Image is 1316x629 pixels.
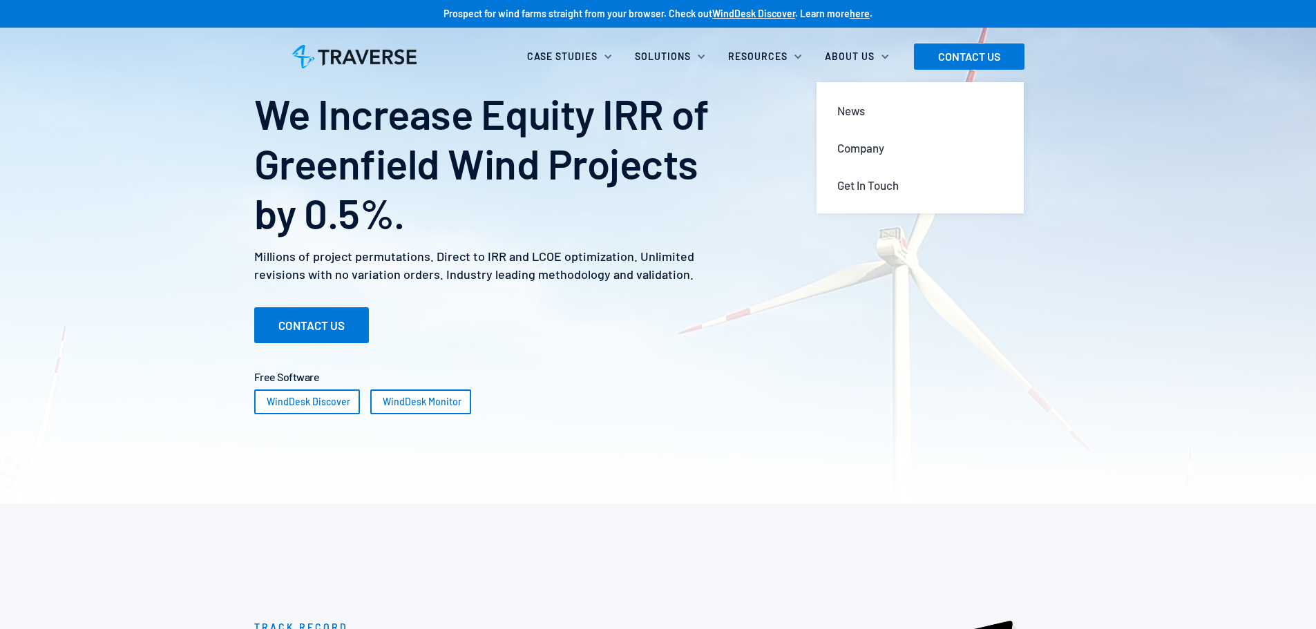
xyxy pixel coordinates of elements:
[826,92,1014,129] a: News
[817,41,904,72] div: About Us
[720,41,817,72] div: Resources
[837,140,884,155] div: Company
[627,41,720,72] div: Solutions
[635,50,691,64] div: Solutions
[837,103,865,118] div: News
[527,50,598,64] div: Case Studies
[837,177,899,193] div: Get In Touch
[254,307,369,343] a: CONTACT US
[817,72,1024,238] nav: About Us
[712,8,795,19] a: WindDesk Discover
[254,88,739,238] h1: We Increase Equity IRR of Greenfield Wind Projects by 0.5%.
[370,389,471,414] a: WindDesk Monitor
[728,50,788,64] div: Resources
[850,8,870,19] a: here
[444,8,712,19] strong: Prospect for wind farms straight from your browser. Check out
[826,129,1014,166] a: Company
[914,43,1024,70] a: CONTACT US
[254,371,1062,383] h2: Free Software
[795,8,850,19] strong: . Learn more
[825,50,875,64] div: About Us
[870,8,872,19] strong: .
[519,41,627,72] div: Case Studies
[254,389,360,414] a: WindDesk Discover
[254,248,739,282] p: Millions of project permutations. Direct to IRR and LCOE optimization. Unlimited revisions with n...
[826,166,1014,204] a: Get In Touch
